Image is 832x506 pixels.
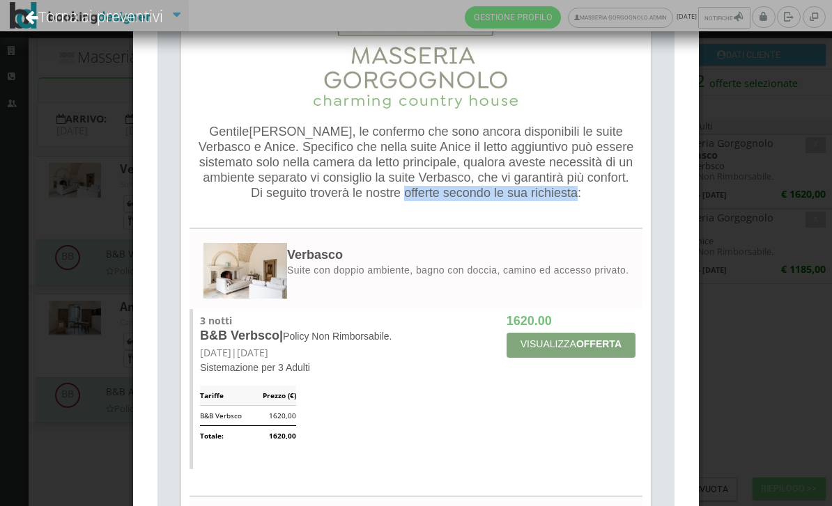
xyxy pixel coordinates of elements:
span: [DATE] [237,346,268,359]
b: 1620,00 [269,431,296,441]
a: VISUALIZZAOFFERTA [507,333,635,358]
span: 1620.00 [507,314,552,328]
span: 3 notti [200,314,232,327]
span: [PERSON_NAME] [249,125,352,139]
span: Di seguito troverà le nostre offerte secondo le sua richiesta: [251,186,581,200]
strong: OFFERTA [576,338,622,349]
span: , le confermo che sono ancora disponibili le suite Verbasco e Anice. Specifico che nella suite An... [199,125,633,184]
span: Suite con doppio ambiente, bagno con doccia, camino ed accesso privato. [287,264,629,276]
img: 3b021f54592911eeb13b0a069e529790_max200.jpg [203,243,287,299]
span: VISUALIZZA [521,338,622,349]
span: Verbasco [287,248,343,262]
td: B&B Verbsco [200,406,242,426]
b: Totale: [200,431,224,441]
span: Gentile [209,125,249,139]
span: [DATE] [200,346,231,359]
span: Sistemazione per 3 Adulti [200,362,310,373]
span: B&B Verbsco| [200,329,283,342]
b: Tariffe [200,390,224,400]
span: Policy Non Rimborsabile. [283,331,392,342]
b: Prezzo (€) [263,390,296,400]
span: | [231,346,237,359]
td: 1620,00 [263,406,296,426]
